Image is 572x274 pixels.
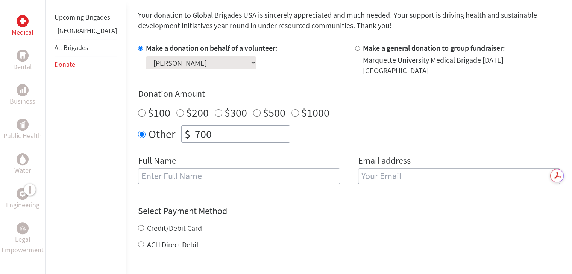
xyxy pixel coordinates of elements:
[138,155,176,168] label: Full Name
[55,13,110,21] a: Upcoming Brigades
[3,119,42,141] a: Public HealthPublic Health
[363,43,505,53] label: Make a general donation to group fundraiser:
[6,200,39,210] p: Engineering
[301,105,329,120] label: $1000
[17,119,29,131] div: Public Health
[55,60,75,69] a: Donate
[138,10,560,31] p: Your donation to Global Brigades USA is sincerely appreciated and much needed! Your support is dr...
[20,87,26,93] img: Business
[55,56,117,73] li: Donate
[147,240,199,249] label: ACH Direct Debit
[14,165,31,176] p: Water
[6,188,39,210] a: EngineeringEngineering
[20,226,26,230] img: Legal Empowerment
[20,191,26,197] img: Engineering
[58,26,117,35] a: [GEOGRAPHIC_DATA]
[12,15,33,38] a: MedicalMedical
[148,105,170,120] label: $100
[10,84,35,107] a: BusinessBusiness
[17,153,29,165] div: Water
[55,39,117,56] li: All Brigades
[358,155,411,168] label: Email address
[20,52,26,59] img: Dental
[55,9,117,26] li: Upcoming Brigades
[138,168,340,184] input: Enter Full Name
[186,105,209,120] label: $200
[147,223,202,233] label: Credit/Debit Card
[358,168,560,184] input: Your Email
[10,96,35,107] p: Business
[20,121,26,128] img: Public Health
[146,43,278,53] label: Make a donation on behalf of a volunteer:
[17,188,29,200] div: Engineering
[13,50,32,72] a: DentalDental
[225,105,247,120] label: $300
[17,15,29,27] div: Medical
[14,153,31,176] a: WaterWater
[2,222,44,255] a: Legal EmpowermentLegal Empowerment
[193,126,290,142] input: Enter Amount
[55,43,88,52] a: All Brigades
[363,55,560,76] div: Marquette University Medical Brigade [DATE] [GEOGRAPHIC_DATA]
[13,62,32,72] p: Dental
[20,155,26,163] img: Water
[17,50,29,62] div: Dental
[12,27,33,38] p: Medical
[138,88,560,100] h4: Donation Amount
[149,125,175,143] label: Other
[17,222,29,234] div: Legal Empowerment
[55,26,117,39] li: Panama
[263,105,285,120] label: $500
[138,205,560,217] h4: Select Payment Method
[17,84,29,96] div: Business
[182,126,193,142] div: $
[20,18,26,24] img: Medical
[2,234,44,255] p: Legal Empowerment
[3,131,42,141] p: Public Health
